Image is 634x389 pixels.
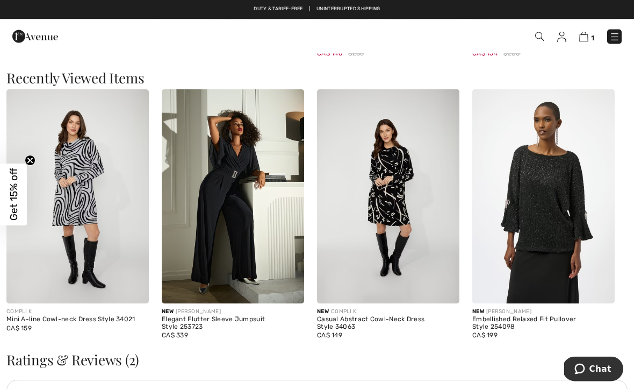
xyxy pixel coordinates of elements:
div: Embellished Relaxed Fit Pullover Style 254098 [472,316,615,331]
img: Shopping Bag [579,32,588,42]
div: Mini A-line Cowl-neck Dress Style 34021 [6,316,149,324]
span: CA$ 154 [472,50,498,58]
h3: Recently Viewed Items [6,72,628,86]
span: CA$ 149 [317,332,342,340]
span: 1 [591,34,594,42]
span: CA$ 199 [472,332,498,340]
div: COMPLI K [6,308,149,316]
span: CA$ 159 [6,325,32,333]
span: New [317,309,329,315]
span: New [472,309,484,315]
span: New [162,309,174,315]
img: Casual Abstract Cowl-Neck Dress Style 34063 [317,90,459,304]
h3: Ratings & Reviews (2) [6,353,628,367]
span: $280 [503,49,520,59]
div: Casual Abstract Cowl-Neck Dress Style 34063 [317,316,459,331]
img: Embellished Relaxed Fit Pullover Style 254098 [472,90,615,304]
div: Elegant Flutter Sleeve Jumpsuit Style 253723 [162,316,304,331]
img: Search [535,32,544,41]
a: 1 [579,30,594,43]
div: [PERSON_NAME] [162,308,304,316]
span: Get 15% off [8,168,20,221]
span: CA$ 339 [162,332,188,340]
a: Duty & tariff-free | Uninterrupted shipping [254,6,380,11]
span: $265 [348,49,364,59]
img: 1ère Avenue [12,26,58,47]
img: Menu [609,32,620,43]
div: COMPLI K [317,308,459,316]
div: [PERSON_NAME] [472,308,615,316]
a: 1ère Avenue [12,31,58,41]
iframe: Opens a widget where you can chat to one of our agents [564,357,623,384]
span: CA$ 146 [317,50,342,58]
img: Mini A-line Cowl-neck Dress Style 34021 [6,90,149,304]
img: My Info [557,32,566,43]
button: Close teaser [25,155,35,166]
img: Elegant Flutter Sleeve Jumpsuit Style 253723 [162,90,304,304]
